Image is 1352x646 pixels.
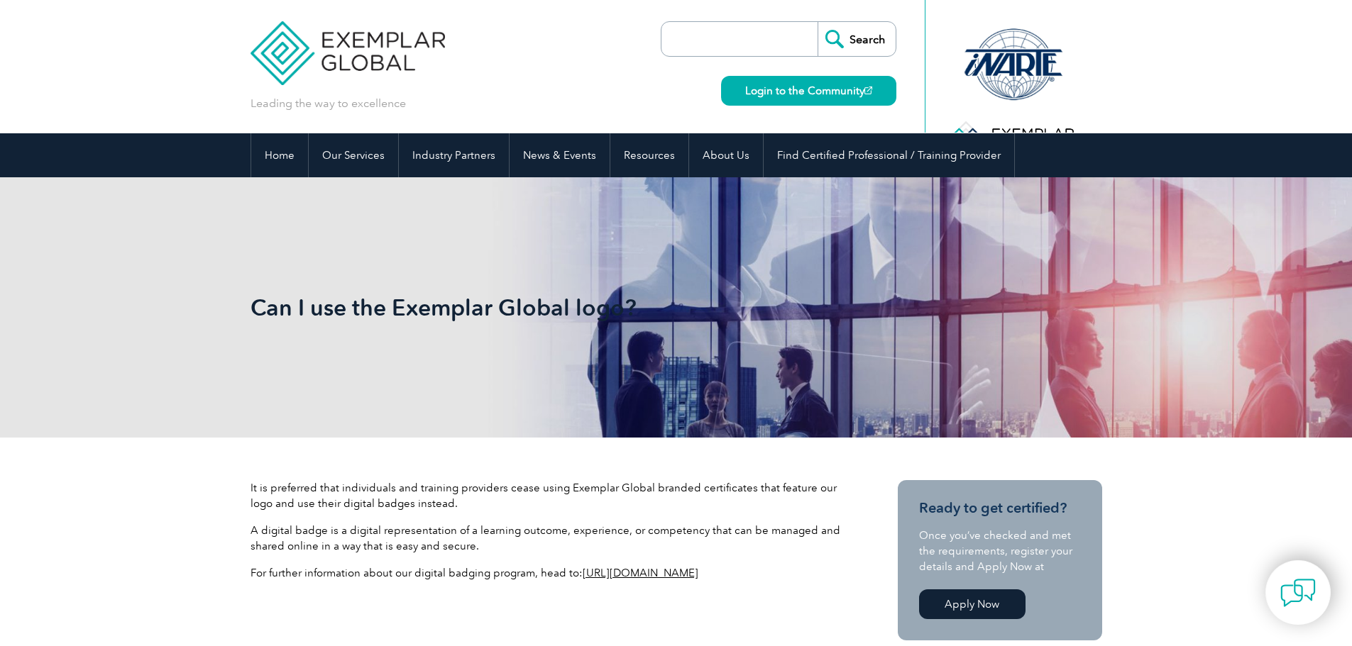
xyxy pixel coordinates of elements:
[610,133,688,177] a: Resources
[251,96,406,111] p: Leading the way to excellence
[399,133,509,177] a: Industry Partners
[864,87,872,94] img: open_square.png
[689,133,763,177] a: About Us
[1280,575,1316,611] img: contact-chat.png
[764,133,1014,177] a: Find Certified Professional / Training Provider
[919,589,1026,619] a: Apply Now
[251,133,308,177] a: Home
[818,22,896,56] input: Search
[510,133,610,177] a: News & Events
[919,528,1081,574] p: Once you’ve checked and met the requirements, register your details and Apply Now at
[583,567,698,579] a: [URL][DOMAIN_NAME]
[251,294,796,321] h1: Can I use the Exemplar Global logo?
[309,133,398,177] a: Our Services
[919,499,1081,517] h3: Ready to get certified?
[251,565,847,581] p: For further information about our digital badging program, head to:
[721,76,896,106] a: Login to the Community
[251,480,847,511] p: It is preferred that individuals and training providers cease using Exemplar Global branded certi...
[251,523,847,554] p: A digital badge is a digital representation of a learning outcome, experience, or competency that...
